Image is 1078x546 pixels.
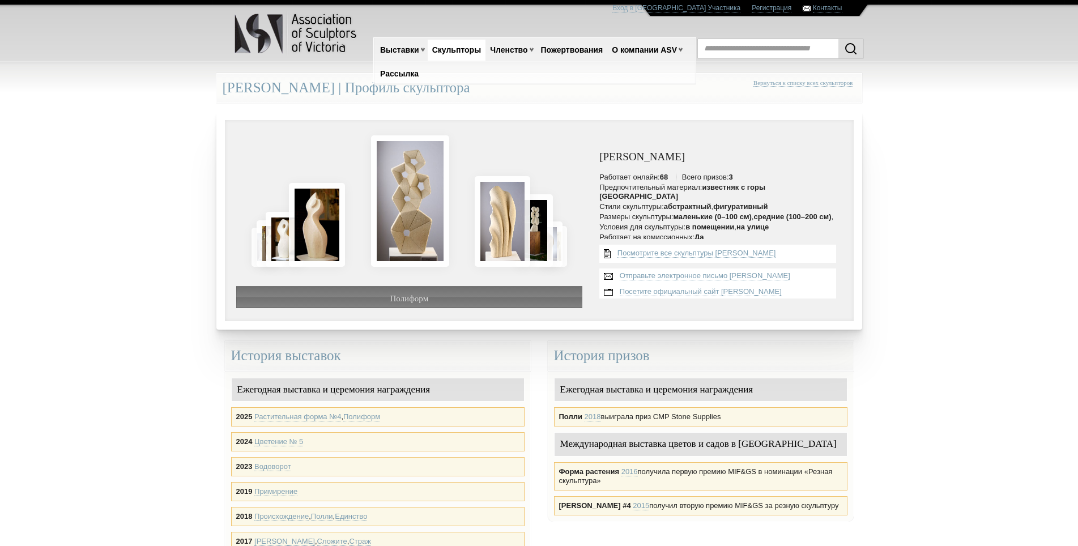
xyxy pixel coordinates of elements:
[599,268,617,284] img: Отправьте электронное письмо Джону Бишопу
[254,437,303,446] a: Цветение № 5
[380,69,419,78] ya-tr-span: Рассылка
[660,173,668,181] ya-tr-span: 68
[254,512,309,521] a: Происхождение
[317,537,347,545] ya-tr-span: Сложите
[349,537,371,546] a: Страж
[633,501,649,510] a: 2015
[599,183,702,191] ya-tr-span: Предпочтительный материал:
[617,249,776,258] a: Посмотрите все скульптуры [PERSON_NAME]
[599,173,660,181] ya-tr-span: Работает онлайн:
[736,223,769,231] ya-tr-span: на улице
[257,220,284,266] img: Аврора
[490,45,527,54] ya-tr-span: Членство
[803,6,811,11] img: Связаться с ASV
[254,487,297,496] a: Примирение
[289,183,345,267] img: Анна
[599,183,765,201] ya-tr-span: известняк с горы [GEOGRAPHIC_DATA]
[349,537,371,545] ya-tr-span: Страж
[673,212,751,221] ya-tr-span: маленькие (0–100 см)
[599,284,617,300] img: Посетить веб-сайт
[685,223,734,231] ya-tr-span: в помещении
[752,4,791,12] a: Регистрация
[380,45,419,54] ya-tr-span: Выставки
[390,294,429,303] span: Полиформ
[428,40,485,61] a: Скульпторы
[559,467,620,476] ya-tr-span: Форма растения
[559,467,833,485] ya-tr-span: получила первую премию MIF&GS в номинации «Резная скульптура»
[559,501,631,510] ya-tr-span: [PERSON_NAME] #4
[599,202,664,211] ya-tr-span: Стили скульптуры:
[753,79,853,86] ya-tr-span: Вернуться к списку всех скульпторов
[713,202,768,211] ya-tr-span: фигуративный
[599,245,615,263] img: Просмотрите список всех скульптур {имя_скульптора}
[620,287,782,296] a: Посетите официальный сайт [PERSON_NAME]
[311,512,333,521] a: Полли
[620,271,790,280] a: Отправьте электронное письмо [PERSON_NAME]
[832,212,834,221] ya-tr-span: ,
[599,233,694,241] ya-tr-span: Работает на комиссионных:
[317,537,347,546] a: Сложите
[599,151,685,163] ya-tr-span: [PERSON_NAME]
[612,4,740,12] a: Вход в [GEOGRAPHIC_DATA] Участника
[343,412,380,421] a: Полиформ
[376,63,423,84] a: Рассылка
[813,4,842,12] a: Контакты
[844,42,858,56] img: Поиск
[649,501,838,510] ya-tr-span: получил вторую премию MIF&GS за резную скульптуру
[599,212,673,221] ya-tr-span: Размеры скульптуры:
[236,462,253,471] ya-tr-span: 2023
[335,512,367,521] ya-tr-span: Единство
[734,223,736,231] ya-tr-span: ,
[236,487,253,496] ya-tr-span: 2019
[599,223,685,231] ya-tr-span: Условия для скульптуры:
[729,173,733,181] ya-tr-span: 3
[311,512,333,521] ya-tr-span: Полли
[236,512,253,521] strong: 2018
[236,537,253,545] strong: 2017
[601,412,721,421] ya-tr-span: выиграла приз CMP Stone Supplies
[612,45,677,54] ya-tr-span: О компании ASV
[254,512,309,521] ya-tr-span: Происхождение
[254,462,291,471] a: Водоворот
[585,412,601,421] a: 2018
[753,79,853,87] a: Вернуться к списку всех скульпторов
[376,40,424,61] a: Выставки
[335,512,367,521] a: Единство
[231,407,525,426] div: ,
[752,212,754,221] ya-tr-span: ,
[254,412,341,421] a: Растительная форма №4
[254,537,315,546] a: [PERSON_NAME]
[237,384,431,395] ya-tr-span: Ежегодная выставка и церемония награждения
[682,173,729,181] ya-tr-span: Всего призов:
[664,202,711,211] ya-tr-span: абстрактный
[711,202,714,211] ya-tr-span: ,
[560,384,753,395] ya-tr-span: Ежегодная выставка и церемония награждения
[266,212,303,267] img: Ариэль
[536,40,608,61] a: Пожертвования
[607,40,681,61] a: О компании ASV
[231,507,525,526] div: , ,
[432,45,481,54] ya-tr-span: Скульпторы
[236,437,253,446] ya-tr-span: 2024
[234,11,359,56] img: logo.png
[559,412,582,421] ya-tr-span: Полли
[254,537,315,545] ya-tr-span: [PERSON_NAME]
[617,249,776,257] ya-tr-span: Посмотрите все скульптуры [PERSON_NAME]
[475,176,530,266] img: Растительная форма №4
[223,80,470,95] ya-tr-span: [PERSON_NAME] | Профиль скульптора
[560,438,837,449] ya-tr-span: Международная выставка цветов и садов в [GEOGRAPHIC_DATA]
[694,233,704,241] ya-tr-span: Да
[231,348,341,363] ya-tr-span: История выставок
[621,467,638,476] a: 2016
